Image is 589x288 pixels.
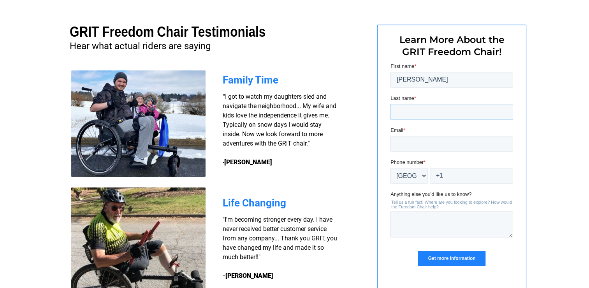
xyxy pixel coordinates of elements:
[223,74,278,86] span: Family Time
[70,24,265,40] span: GRIT Freedom Chair Testimonials
[223,216,337,261] span: "I'm becoming stronger every day. I have never received better customer service from any company....
[390,62,513,279] iframe: Form 0
[223,93,336,166] span: “I got to watch my daughters sled and navigate the neighborhood... My wife and kids love the inde...
[399,34,505,57] span: Learn More About the GRIT Freedom Chair!
[70,41,211,52] span: Hear what actual riders are saying
[223,272,273,279] strong: -[PERSON_NAME]
[223,197,286,209] span: Life Changing
[224,158,272,166] strong: [PERSON_NAME]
